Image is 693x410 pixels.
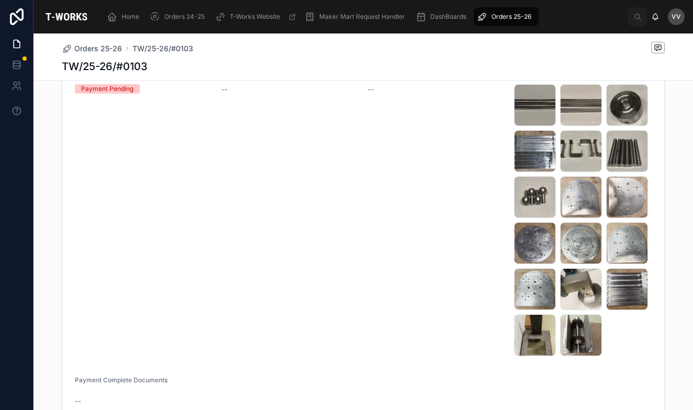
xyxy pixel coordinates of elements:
[301,7,412,26] a: Maker Mart Request Handler
[230,13,280,21] span: T-Works Website
[474,7,539,26] a: Orders 25-26
[42,8,91,25] img: App logo
[367,84,374,95] span: --
[672,13,681,21] span: VV
[147,7,212,26] a: Orders 24-25
[104,7,147,26] a: Home
[81,84,133,94] div: Payment Pending
[74,43,122,54] span: Orders 25-26
[491,13,531,21] span: Orders 25-26
[62,43,122,54] a: Orders 25-26
[430,13,466,21] span: DashBoards
[212,7,301,26] a: T-Works Website
[132,43,193,54] a: TW/25-26/#0103
[75,376,167,384] span: Payment Complete Documents
[412,7,474,26] a: DashBoards
[75,396,81,406] span: --
[121,13,139,21] span: Home
[221,84,228,95] span: --
[164,13,205,21] span: Orders 24-25
[99,5,628,28] div: scrollable content
[62,59,148,74] h1: TW/25-26/#0103
[319,13,405,21] span: Maker Mart Request Handler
